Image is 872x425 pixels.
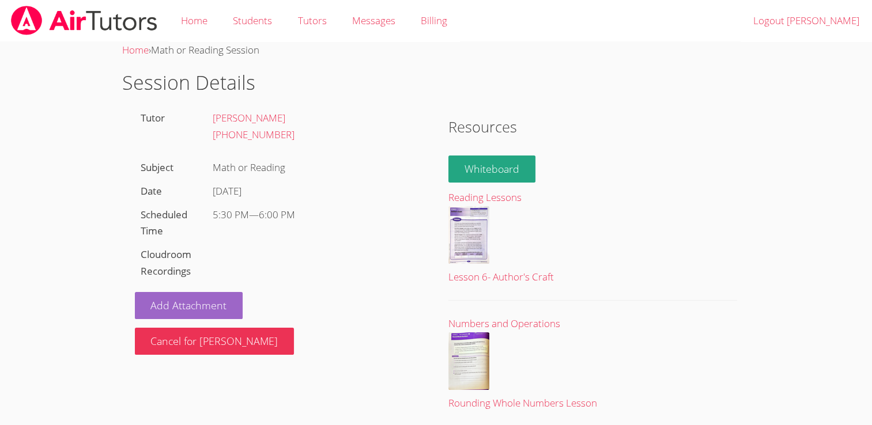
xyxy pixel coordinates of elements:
a: Home [122,43,149,56]
a: Add Attachment [135,292,243,319]
span: 5:30 PM [213,208,249,221]
div: Math or Reading [207,156,424,180]
div: Lesson 6- Author's Craft [448,269,737,286]
img: Lesson%206-%20Authors%20Craft.pdf [448,206,489,264]
img: airtutors_banner-c4298cdbf04f3fff15de1276eac7730deb9818008684d7c2e4769d2f7ddbe033.png [10,6,158,35]
div: — [213,207,418,223]
span: Messages [352,14,395,27]
label: Date [141,184,162,198]
h1: Session Details [122,68,750,97]
label: Scheduled Time [141,208,187,238]
button: Cancel for [PERSON_NAME] [135,328,295,355]
a: Whiteboard [448,155,535,183]
label: Subject [141,161,173,174]
a: [PHONE_NUMBER] [213,128,295,141]
div: Numbers and Operations [448,316,737,332]
a: Numbers and OperationsRounding Whole Numbers Lesson [448,316,737,412]
h2: Resources [448,116,737,138]
a: [PERSON_NAME] [213,111,285,124]
a: Reading LessonsLesson 6- Author's Craft [448,189,737,286]
label: Tutor [141,111,165,124]
div: [DATE] [213,183,418,200]
span: Math or Reading Session [151,43,259,56]
div: Rounding Whole Numbers Lesson [448,395,737,412]
div: Reading Lessons [448,189,737,206]
img: 3.%20Rounding%20Whole%20Numbers(1).pdf [448,332,489,390]
span: 6:00 PM [259,208,295,221]
div: › [122,42,750,59]
label: Cloudroom Recordings [141,248,191,278]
